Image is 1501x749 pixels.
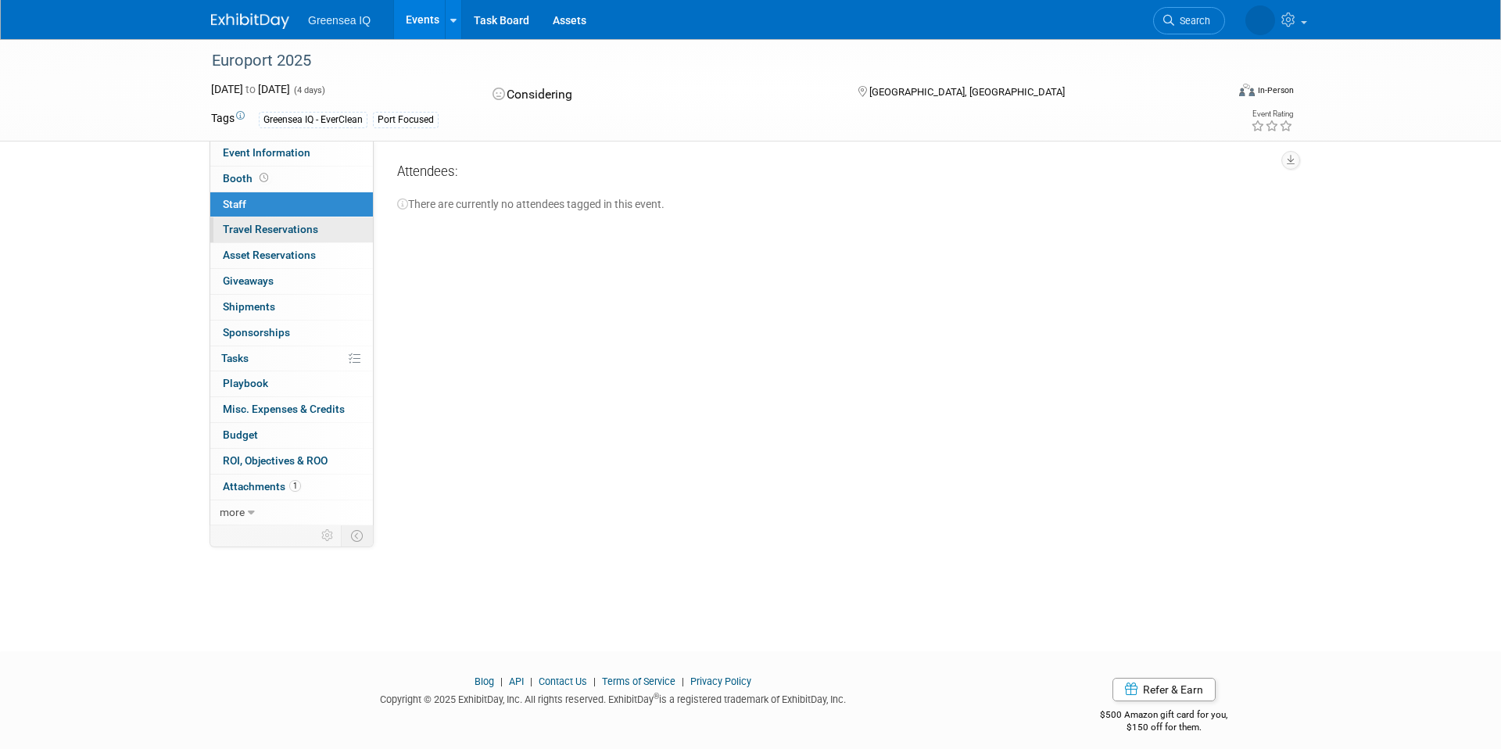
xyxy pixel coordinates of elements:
[210,141,373,166] a: Event Information
[690,676,751,687] a: Privacy Policy
[496,676,507,687] span: |
[475,676,494,687] a: Blog
[869,86,1065,98] span: [GEOGRAPHIC_DATA], [GEOGRAPHIC_DATA]
[223,223,318,235] span: Travel Reservations
[223,480,301,493] span: Attachments
[210,295,373,320] a: Shipments
[1133,81,1294,105] div: Event Format
[223,403,345,415] span: Misc. Expenses & Credits
[314,525,342,546] td: Personalize Event Tab Strip
[259,112,367,128] div: Greensea IQ - EverClean
[211,110,245,128] td: Tags
[210,217,373,242] a: Travel Reservations
[206,47,1202,75] div: Europort 2025
[602,676,675,687] a: Terms of Service
[223,198,246,210] span: Staff
[526,676,536,687] span: |
[308,14,371,27] span: Greensea IQ
[210,321,373,346] a: Sponsorships
[243,83,258,95] span: to
[539,676,587,687] a: Contact Us
[210,371,373,396] a: Playbook
[223,454,328,467] span: ROI, Objectives & ROO
[1038,698,1291,734] div: $500 Amazon gift card for you,
[654,692,659,701] sup: ®
[1038,721,1291,734] div: $150 off for them.
[223,428,258,441] span: Budget
[488,81,833,109] div: Considering
[589,676,600,687] span: |
[211,689,1015,707] div: Copyright © 2025 ExhibitDay, Inc. All rights reserved. ExhibitDay is a registered trademark of Ex...
[1112,678,1216,701] a: Refer & Earn
[678,676,688,687] span: |
[210,449,373,474] a: ROI, Objectives & ROO
[256,172,271,184] span: Booth not reserved yet
[210,243,373,268] a: Asset Reservations
[210,423,373,448] a: Budget
[210,475,373,500] a: Attachments1
[289,480,301,492] span: 1
[342,525,374,546] td: Toggle Event Tabs
[220,506,245,518] span: more
[509,676,524,687] a: API
[211,83,290,95] span: [DATE] [DATE]
[210,167,373,192] a: Booth
[1239,84,1255,96] img: Format-Inperson.png
[223,146,310,159] span: Event Information
[1251,110,1293,118] div: Event Rating
[210,192,373,217] a: Staff
[223,300,275,313] span: Shipments
[397,183,1278,212] div: There are currently no attendees tagged in this event.
[223,377,268,389] span: Playbook
[1245,5,1275,35] img: Cameron Bradley
[210,346,373,371] a: Tasks
[221,352,249,364] span: Tasks
[1174,15,1210,27] span: Search
[210,397,373,422] a: Misc. Expenses & Credits
[210,269,373,294] a: Giveaways
[223,326,290,339] span: Sponsorships
[210,500,373,525] a: more
[373,112,439,128] div: Port Focused
[211,13,289,29] img: ExhibitDay
[223,274,274,287] span: Giveaways
[223,172,271,185] span: Booth
[1257,84,1294,96] div: In-Person
[397,163,1278,183] div: Attendees:
[223,249,316,261] span: Asset Reservations
[1153,7,1225,34] a: Search
[292,85,325,95] span: (4 days)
